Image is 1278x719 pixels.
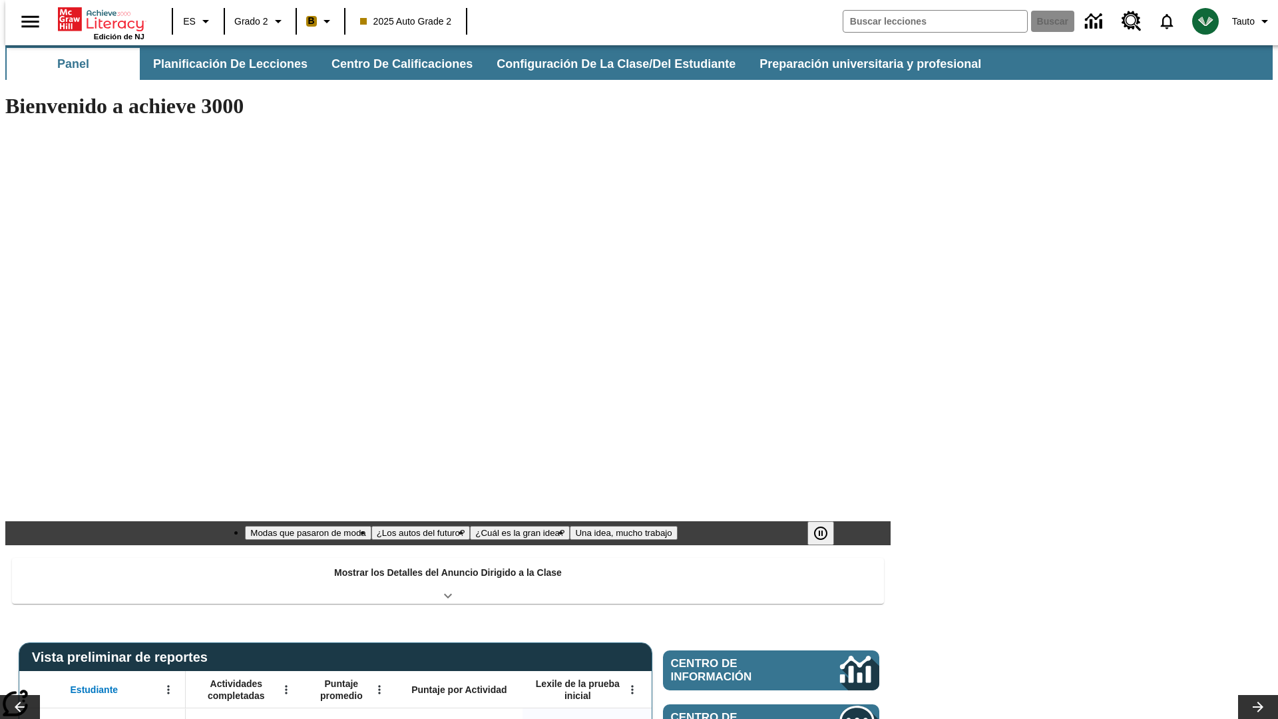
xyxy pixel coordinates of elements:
[7,48,140,80] button: Panel
[570,526,677,540] button: Diapositiva 4 Una idea, mucho trabajo
[245,526,371,540] button: Diapositiva 1 Modas que pasaron de moda
[807,521,847,545] div: Pausar
[1150,4,1184,39] a: Notificaciones
[1192,8,1219,35] img: avatar image
[301,9,340,33] button: Boost El color de la clase es anaranjado claro. Cambiar el color de la clase.
[158,680,178,700] button: Abrir menú
[229,9,292,33] button: Grado: Grado 2, Elige un grado
[1238,695,1278,719] button: Carrusel de lecciones, seguir
[486,48,746,80] button: Configuración de la clase/del estudiante
[1114,3,1150,39] a: Centro de recursos, Se abrirá en una pestaña nueva.
[142,48,318,80] button: Planificación de lecciones
[1077,3,1114,40] a: Centro de información
[192,678,280,702] span: Actividades completadas
[5,45,1273,80] div: Subbarra de navegación
[1227,9,1278,33] button: Perfil/Configuración
[5,48,993,80] div: Subbarra de navegación
[11,2,50,41] button: Abrir el menú lateral
[671,657,795,684] span: Centro de información
[411,684,507,696] span: Puntaje por Actividad
[749,48,992,80] button: Preparación universitaria y profesional
[622,680,642,700] button: Abrir menú
[276,680,296,700] button: Abrir menú
[663,650,879,690] a: Centro de información
[529,678,626,702] span: Lexile de la prueba inicial
[58,6,144,33] a: Portada
[183,15,196,29] span: ES
[1232,15,1255,29] span: Tauto
[371,526,471,540] button: Diapositiva 2 ¿Los autos del futuro?
[234,15,268,29] span: Grado 2
[71,684,118,696] span: Estudiante
[58,5,144,41] div: Portada
[334,566,562,580] p: Mostrar los Detalles del Anuncio Dirigido a la Clase
[308,13,315,29] span: B
[369,680,389,700] button: Abrir menú
[321,48,483,80] button: Centro de calificaciones
[32,650,214,665] span: Vista preliminar de reportes
[94,33,144,41] span: Edición de NJ
[5,94,891,119] h1: Bienvenido a achieve 3000
[807,521,834,545] button: Pausar
[843,11,1027,32] input: Buscar campo
[310,678,373,702] span: Puntaje promedio
[177,9,220,33] button: Lenguaje: ES, Selecciona un idioma
[470,526,570,540] button: Diapositiva 3 ¿Cuál es la gran idea?
[1184,4,1227,39] button: Escoja un nuevo avatar
[12,558,884,604] div: Mostrar los Detalles del Anuncio Dirigido a la Clase
[360,15,452,29] span: 2025 Auto Grade 2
